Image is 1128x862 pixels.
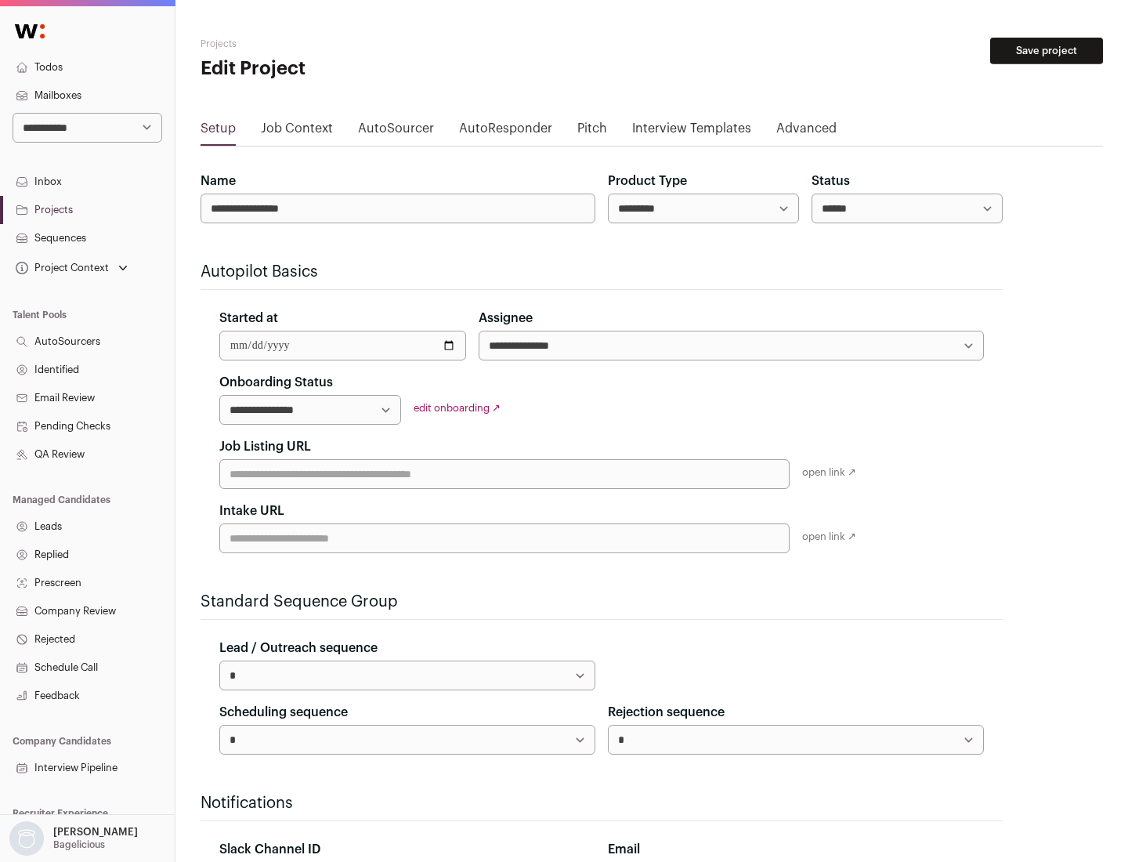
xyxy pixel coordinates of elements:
[219,373,333,392] label: Onboarding Status
[53,838,105,851] p: Bagelicious
[219,437,311,456] label: Job Listing URL
[459,119,552,144] a: AutoResponder
[632,119,751,144] a: Interview Templates
[479,309,533,328] label: Assignee
[358,119,434,144] a: AutoSourcer
[261,119,333,144] a: Job Context
[13,262,109,274] div: Project Context
[219,840,320,859] label: Slack Channel ID
[608,840,984,859] div: Email
[13,257,131,279] button: Open dropdown
[219,639,378,657] label: Lead / Outreach sequence
[608,703,725,722] label: Rejection sequence
[608,172,687,190] label: Product Type
[219,309,278,328] label: Started at
[812,172,850,190] label: Status
[201,119,236,144] a: Setup
[990,38,1103,64] button: Save project
[201,591,1003,613] h2: Standard Sequence Group
[6,16,53,47] img: Wellfound
[219,502,284,520] label: Intake URL
[219,703,348,722] label: Scheduling sequence
[414,403,501,413] a: edit onboarding ↗
[201,792,1003,814] h2: Notifications
[53,826,138,838] p: [PERSON_NAME]
[201,56,501,81] h1: Edit Project
[776,119,837,144] a: Advanced
[577,119,607,144] a: Pitch
[201,172,236,190] label: Name
[201,38,501,50] h2: Projects
[201,261,1003,283] h2: Autopilot Basics
[6,821,141,856] button: Open dropdown
[9,821,44,856] img: nopic.png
